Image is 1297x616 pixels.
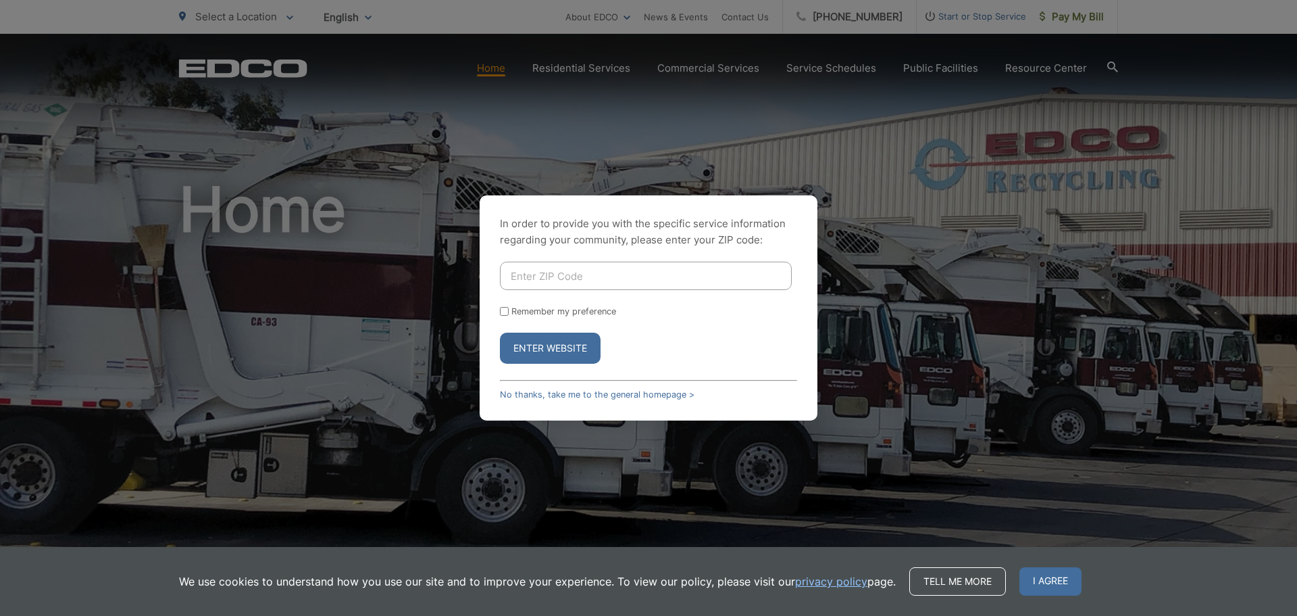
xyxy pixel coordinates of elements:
[500,333,601,364] button: Enter Website
[500,262,792,290] input: Enter ZIP Code
[500,216,797,248] p: In order to provide you with the specific service information regarding your community, please en...
[511,306,616,316] label: Remember my preference
[909,567,1006,596] a: Tell me more
[795,573,867,590] a: privacy policy
[179,573,896,590] p: We use cookies to understand how you use our site and to improve your experience. To view our pol...
[500,389,694,400] a: No thanks, take me to the general homepage >
[1019,567,1082,596] span: I agree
